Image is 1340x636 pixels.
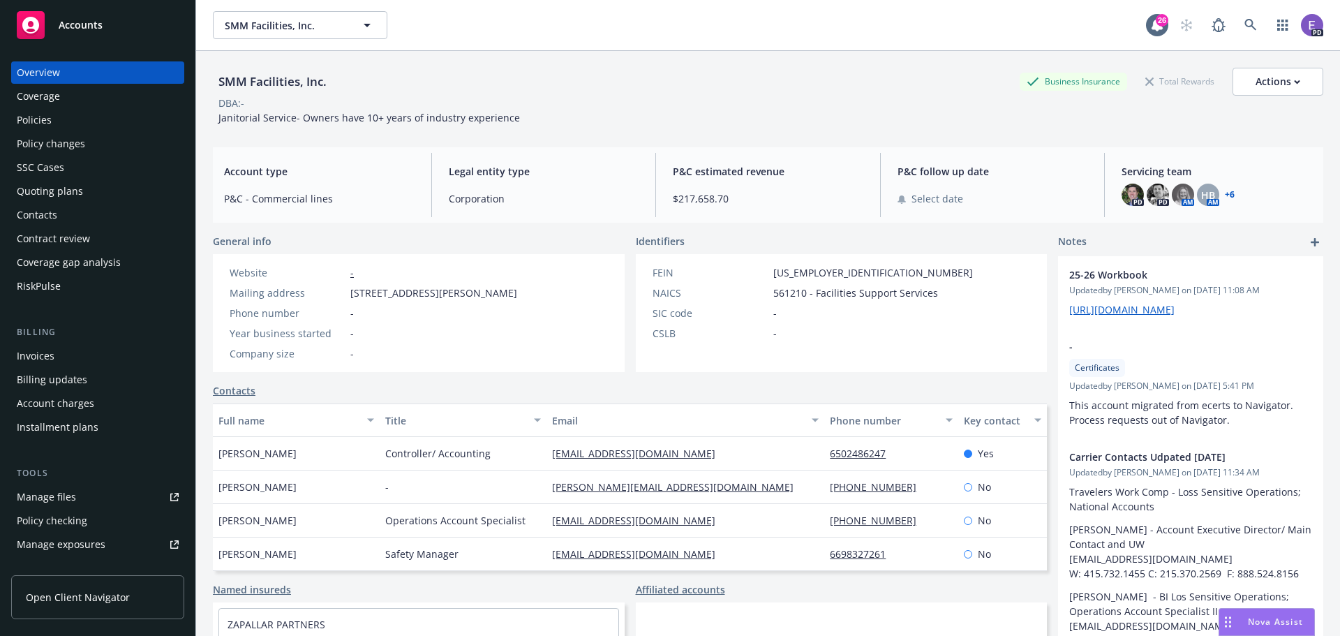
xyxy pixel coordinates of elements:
a: [EMAIL_ADDRESS][DOMAIN_NAME] [552,447,727,460]
div: Phone number [830,413,937,428]
button: Title [380,404,546,437]
div: Installment plans [17,416,98,438]
a: Start snowing [1172,11,1200,39]
span: [PERSON_NAME] [218,513,297,528]
div: Manage certificates [17,557,108,579]
a: [PHONE_NUMBER] [830,514,928,527]
div: Quoting plans [17,180,83,202]
button: Phone number [824,404,958,437]
a: Manage files [11,486,184,508]
a: [EMAIL_ADDRESS][DOMAIN_NAME] [552,514,727,527]
div: Billing [11,325,184,339]
span: 561210 - Facilities Support Services [773,286,938,300]
span: Operations Account Specialist [385,513,526,528]
span: [STREET_ADDRESS][PERSON_NAME] [350,286,517,300]
div: Billing updates [17,369,87,391]
a: Search [1237,11,1265,39]
img: photo [1122,184,1144,206]
div: RiskPulse [17,275,61,297]
div: Full name [218,413,359,428]
div: Coverage gap analysis [17,251,121,274]
span: P&C - Commercial lines [224,191,415,206]
div: Total Rewards [1138,73,1221,90]
a: Manage certificates [11,557,184,579]
span: Corporation [449,191,639,206]
a: RiskPulse [11,275,184,297]
button: SMM Facilities, Inc. [213,11,387,39]
div: Manage files [17,486,76,508]
div: FEIN [653,265,768,280]
a: Installment plans [11,416,184,438]
div: Overview [17,61,60,84]
span: Open Client Navigator [26,590,130,605]
a: 6698327261 [830,547,897,561]
span: Yes [978,446,994,461]
img: photo [1301,14,1323,36]
span: Carrier Contacts Udpated [DATE] [1069,450,1276,464]
span: Identifiers [636,234,685,249]
a: [PHONE_NUMBER] [830,480,928,494]
button: Email [546,404,824,437]
div: NAICS [653,286,768,300]
div: Key contact [964,413,1026,428]
div: Phone number [230,306,345,320]
span: $217,658.70 [673,191,863,206]
a: SSC Cases [11,156,184,179]
div: Year business started [230,326,345,341]
div: SSC Cases [17,156,64,179]
span: HB [1201,188,1215,202]
a: Contract review [11,228,184,250]
a: Invoices [11,345,184,367]
div: Company size [230,346,345,361]
p: [PERSON_NAME] - Account Executive Director/ Main Contact and UW [EMAIL_ADDRESS][DOMAIN_NAME] W: 4... [1069,522,1312,581]
span: - [385,480,389,494]
span: Certificates [1075,362,1119,374]
div: -CertificatesUpdatedby [PERSON_NAME] on [DATE] 5:41 PMThis account migrated from ecerts to Naviga... [1058,328,1323,438]
div: SIC code [653,306,768,320]
span: Servicing team [1122,164,1312,179]
span: General info [213,234,271,249]
span: - [350,326,354,341]
div: CSLB [653,326,768,341]
span: Account type [224,164,415,179]
div: Invoices [17,345,54,367]
span: - [773,306,777,320]
div: Contract review [17,228,90,250]
a: [PERSON_NAME][EMAIL_ADDRESS][DOMAIN_NAME] [552,480,805,494]
div: Mailing address [230,286,345,300]
a: Affiliated accounts [636,582,725,597]
span: No [978,547,991,561]
a: Account charges [11,392,184,415]
img: photo [1172,184,1194,206]
button: Actions [1233,68,1323,96]
a: Manage exposures [11,533,184,556]
a: Contacts [213,383,255,398]
a: Coverage gap analysis [11,251,184,274]
a: add [1306,234,1323,251]
span: Nova Assist [1248,616,1303,628]
span: P&C follow up date [898,164,1088,179]
span: 25-26 Workbook [1069,267,1276,282]
span: [PERSON_NAME] [218,480,297,494]
a: 6502486247 [830,447,897,460]
a: Quoting plans [11,180,184,202]
span: This account migrated from ecerts to Navigator. Process requests out of Navigator. [1069,399,1296,427]
a: Overview [11,61,184,84]
div: Actions [1256,68,1300,95]
span: Legal entity type [449,164,639,179]
a: ZAPALLAR PARTNERS [228,618,325,631]
a: +6 [1225,191,1235,199]
div: Policies [17,109,52,131]
div: Manage exposures [17,533,105,556]
span: [US_EMPLOYER_IDENTIFICATION_NUMBER] [773,265,973,280]
div: Business Insurance [1020,73,1127,90]
span: No [978,513,991,528]
div: Email [552,413,803,428]
span: - [1069,339,1276,354]
span: Controller/ Accounting [385,446,491,461]
a: Policy changes [11,133,184,155]
span: Accounts [59,20,103,31]
div: Coverage [17,85,60,108]
a: Contacts [11,204,184,226]
button: Nova Assist [1219,608,1315,636]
